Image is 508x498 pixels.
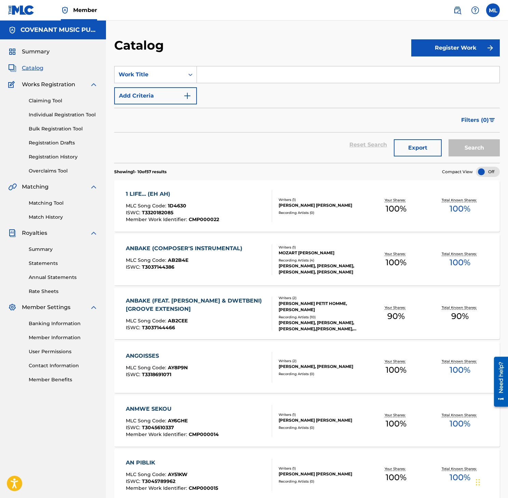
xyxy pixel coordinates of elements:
[126,405,219,413] div: ANMWE SEKOU
[114,234,500,285] a: ANBAKE (COMPOSER'S INSTRUMENTAL)MLC Song Code:AB2B4EISWC:T3037144386Writers (1)MOZART [PERSON_NAM...
[489,118,495,122] img: filter
[8,183,17,191] img: Matching
[8,26,16,34] img: Accounts
[279,371,364,376] div: Recording Artists ( 0 )
[126,264,142,270] span: ISWC :
[450,418,470,430] span: 100 %
[8,64,16,72] img: Catalog
[461,116,489,124] span: Filters ( 0 )
[279,479,364,484] div: Recording Artists ( 0 )
[450,471,470,484] span: 100 %
[8,64,43,72] a: CatalogCatalog
[21,26,98,34] h5: COVENANT MUSIC PUBLISHING LLC
[73,6,97,14] span: Member
[126,418,168,424] span: MLC Song Code :
[29,362,98,369] a: Contact Information
[29,111,98,118] a: Individual Registration Tool
[486,3,500,17] div: User Menu
[386,364,406,376] span: 100 %
[279,358,364,363] div: Writers ( 2 )
[279,263,364,275] div: [PERSON_NAME], [PERSON_NAME], [PERSON_NAME], [PERSON_NAME]
[142,371,171,378] span: T3318691071
[279,202,364,208] div: [PERSON_NAME] [PERSON_NAME]
[61,6,69,14] img: Top Rightsholder
[126,190,219,198] div: 1 LIFE... (EH AH)
[385,251,407,256] p: Your Shares:
[386,418,406,430] span: 100 %
[114,342,500,393] a: ANGOISSESMLC Song Code:AY8P9NISWC:T3318691071Writers (2)[PERSON_NAME], [PERSON_NAME]Recording Art...
[126,431,189,437] span: Member Work Identifier :
[279,250,364,256] div: MOZART [PERSON_NAME]
[29,334,98,341] a: Member Information
[387,310,405,322] span: 90 %
[385,466,407,471] p: Your Shares:
[457,112,500,129] button: Filters (0)
[386,256,406,269] span: 100 %
[126,371,142,378] span: ISWC :
[450,203,470,215] span: 100 %
[142,424,174,431] span: T3045610337
[126,324,142,331] span: ISWC :
[114,87,197,104] button: Add Criteria
[8,48,50,56] a: SummarySummary
[442,466,478,471] p: Total Known Shares:
[126,318,168,324] span: MLC Song Code :
[126,244,246,253] div: ANBAKE (COMPOSER'S INSTRUMENTAL)
[29,320,98,327] a: Banking Information
[168,203,186,209] span: 1D4630
[90,183,98,191] img: expand
[168,471,187,477] span: AY51KW
[29,125,98,132] a: Bulk Registration Tool
[114,169,166,175] p: Showing 1 - 10 of 57 results
[279,295,364,301] div: Writers ( 2 )
[168,365,188,371] span: AY8P9N
[189,431,219,437] span: CMP000014
[442,412,478,418] p: Total Known Shares:
[279,466,364,471] div: Writers ( 1 )
[486,44,494,52] img: f7272a7cc735f4ea7f67.svg
[126,424,142,431] span: ISWC :
[126,471,168,477] span: MLC Song Code :
[90,303,98,311] img: expand
[279,363,364,370] div: [PERSON_NAME], [PERSON_NAME]
[22,64,43,72] span: Catalog
[8,5,35,15] img: MLC Logo
[489,354,508,409] iframe: Resource Center
[468,3,482,17] div: Help
[168,257,188,263] span: AB2B4E
[29,139,98,146] a: Registration Drafts
[279,258,364,263] div: Recording Artists ( 4 )
[279,197,364,202] div: Writers ( 1 )
[142,324,175,331] span: T3037144466
[126,478,142,484] span: ISWC :
[279,471,364,477] div: [PERSON_NAME] [PERSON_NAME]
[386,471,406,484] span: 100 %
[279,425,364,430] div: Recording Artists ( 0 )
[476,472,480,493] div: Drag
[442,305,478,310] p: Total Known Shares:
[385,412,407,418] p: Your Shares:
[8,229,16,237] img: Royalties
[168,318,188,324] span: AB2CEE
[279,301,364,313] div: [PERSON_NAME] PETIT HOMME, [PERSON_NAME]
[90,229,98,237] img: expand
[126,203,168,209] span: MLC Song Code :
[8,303,16,311] img: Member Settings
[114,66,500,163] form: Search Form
[8,80,17,89] img: Works Registration
[142,264,174,270] span: T3037144386
[474,465,508,498] div: Chat Widget
[442,169,473,175] span: Compact View
[90,80,98,89] img: expand
[126,257,168,263] span: MLC Song Code :
[386,203,406,215] span: 100 %
[29,167,98,175] a: Overclaims Tool
[119,71,180,79] div: Work Title
[29,153,98,161] a: Registration History
[385,197,407,203] p: Your Shares:
[126,459,218,467] div: AN PIBLIK
[279,245,364,250] div: Writers ( 1 )
[279,320,364,332] div: [PERSON_NAME], [PERSON_NAME], [PERSON_NAME],[PERSON_NAME],[PERSON_NAME], [PERSON_NAME], [PERSON_N...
